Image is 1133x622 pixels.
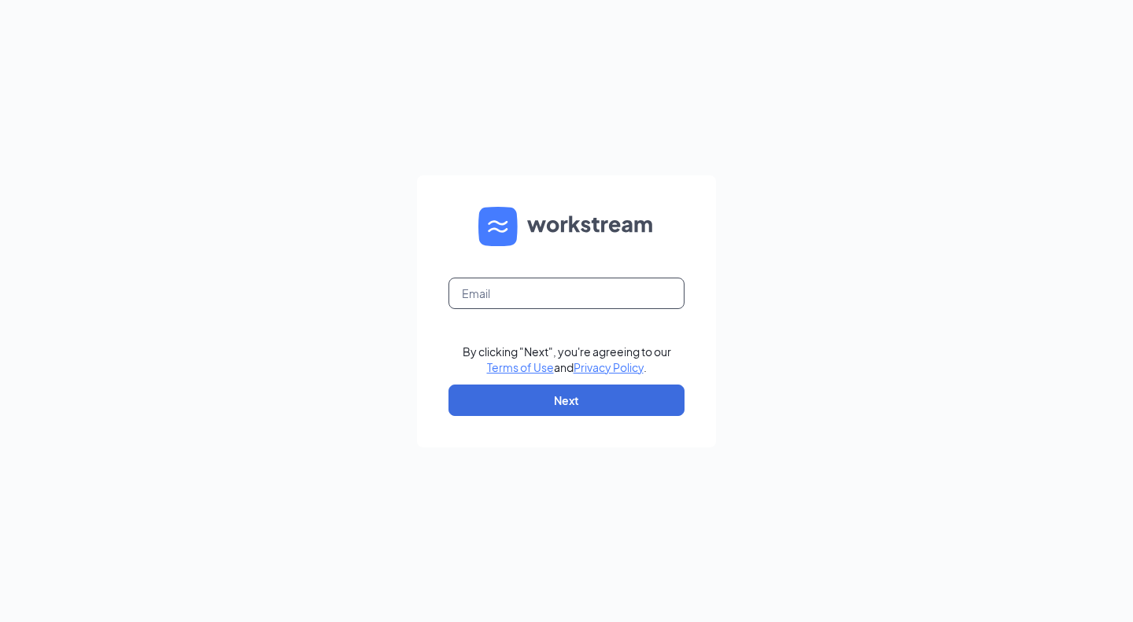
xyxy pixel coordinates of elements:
a: Terms of Use [487,360,554,374]
button: Next [448,385,685,416]
img: WS logo and Workstream text [478,207,655,246]
div: By clicking "Next", you're agreeing to our and . [463,344,671,375]
a: Privacy Policy [574,360,644,374]
input: Email [448,278,685,309]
